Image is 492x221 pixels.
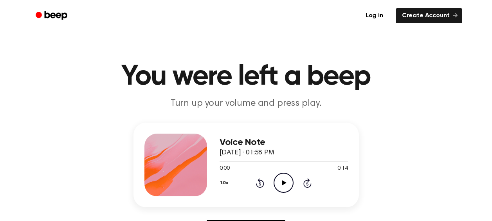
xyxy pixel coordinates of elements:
[30,8,74,24] a: Beep
[220,165,230,173] span: 0:00
[96,97,396,110] p: Turn up your volume and press play.
[220,176,231,190] button: 1.0x
[337,165,348,173] span: 0:14
[220,149,274,156] span: [DATE] · 01:58 PM
[220,137,348,148] h3: Voice Note
[358,7,391,25] a: Log in
[46,63,447,91] h1: You were left a beep
[396,8,462,23] a: Create Account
